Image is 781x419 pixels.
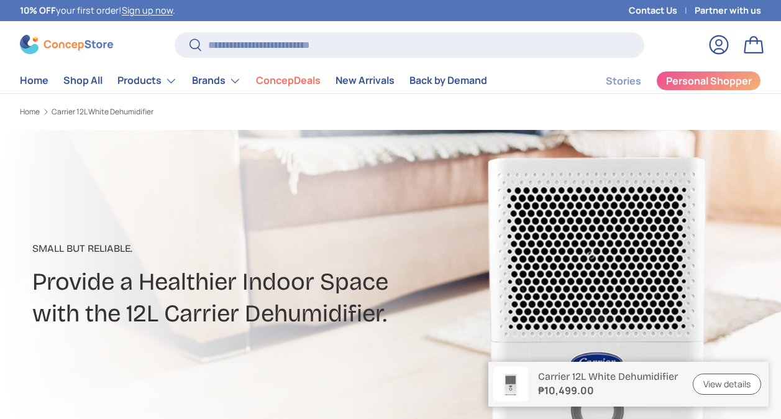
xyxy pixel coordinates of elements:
[32,241,509,256] p: Small But Reliable.
[117,68,177,93] a: Products
[20,106,413,117] nav: Breadcrumbs
[122,4,173,16] a: Sign up now
[20,68,487,93] nav: Primary
[409,68,487,93] a: Back by Demand
[20,108,40,116] a: Home
[576,68,761,93] nav: Secondary
[606,69,641,93] a: Stories
[110,68,185,93] summary: Products
[629,4,695,17] a: Contact Us
[693,374,761,395] a: View details
[256,68,321,93] a: ConcepDeals
[666,76,752,86] span: Personal Shopper
[538,371,678,382] p: Carrier 12L White Dehumidifier
[656,71,761,91] a: Personal Shopper
[63,68,103,93] a: Shop All
[52,108,153,116] a: Carrier 12L White Dehumidifier
[185,68,249,93] summary: Brands
[32,266,509,329] h2: Provide a Healthier Indoor Space with the 12L Carrier Dehumidifier.
[20,68,48,93] a: Home
[538,383,678,398] strong: ₱10,499.00
[20,4,175,17] p: your first order! .
[20,4,56,16] strong: 10% OFF
[192,68,241,93] a: Brands
[336,68,395,93] a: New Arrivals
[493,367,528,402] img: carrier-dehumidifier-12-liter-full-view-concepstore
[20,35,113,54] img: ConcepStore
[695,4,761,17] a: Partner with us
